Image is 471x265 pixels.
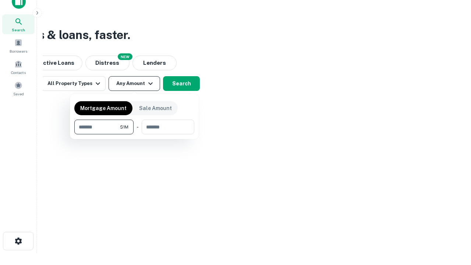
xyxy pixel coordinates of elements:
p: Mortgage Amount [80,104,127,112]
span: $1M [120,124,128,130]
iframe: Chat Widget [434,206,471,241]
div: - [137,120,139,134]
p: Sale Amount [139,104,172,112]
